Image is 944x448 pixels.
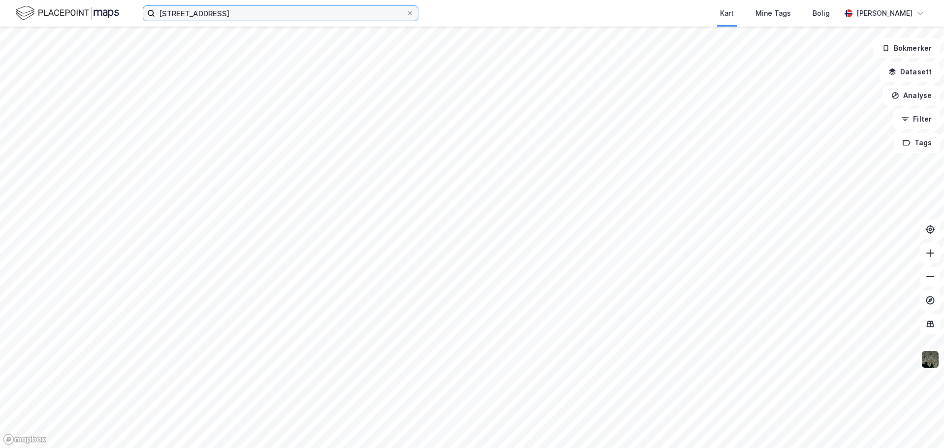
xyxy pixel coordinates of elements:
[813,7,830,19] div: Bolig
[720,7,734,19] div: Kart
[856,7,913,19] div: [PERSON_NAME]
[880,62,940,82] button: Datasett
[3,434,46,445] a: Mapbox homepage
[895,401,944,448] iframe: Chat Widget
[894,133,940,153] button: Tags
[874,38,940,58] button: Bokmerker
[755,7,791,19] div: Mine Tags
[921,350,940,369] img: 9k=
[16,4,119,22] img: logo.f888ab2527a4732fd821a326f86c7f29.svg
[893,109,940,129] button: Filter
[883,86,940,105] button: Analyse
[155,6,406,21] input: Søk på adresse, matrikkel, gårdeiere, leietakere eller personer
